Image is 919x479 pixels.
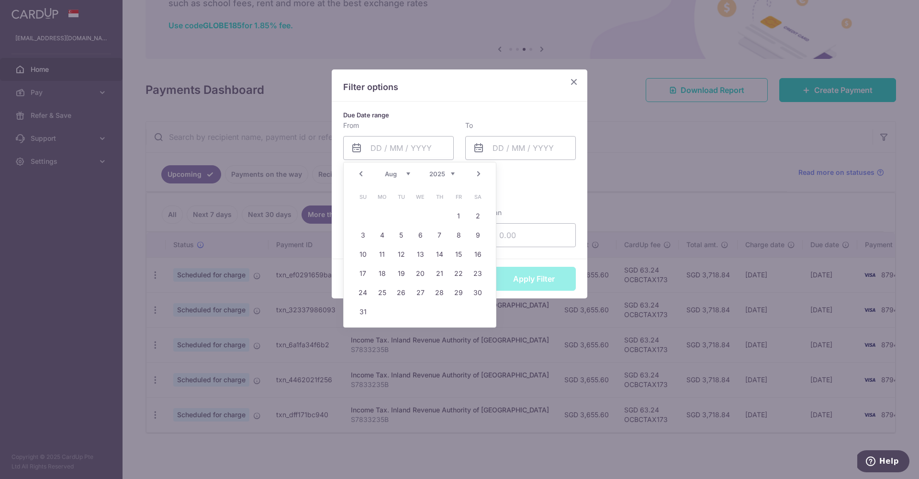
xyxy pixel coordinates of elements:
[432,285,447,300] a: 28
[413,247,428,262] a: 13
[413,266,428,281] a: 20
[355,247,370,262] a: 10
[393,247,409,262] a: 12
[374,247,390,262] a: 11
[413,285,428,300] a: 27
[413,228,428,243] a: 6
[470,266,485,281] a: 23
[465,136,576,160] input: DD / MM / YYYY
[343,136,454,160] input: DD / MM / YYYY
[432,247,447,262] a: 14
[343,109,576,121] p: Due Date range
[473,168,484,180] a: Next
[393,228,409,243] a: 5
[343,81,576,93] p: Filter options
[465,223,576,247] input: 0.00
[374,285,390,300] a: 25
[343,121,359,130] label: From
[470,189,485,205] span: Saturday
[857,450,909,474] iframe: Opens a widget where you can find more information
[355,189,370,205] span: Sunday
[432,266,447,281] a: 21
[374,228,390,243] a: 4
[470,247,485,262] a: 16
[432,228,447,243] a: 7
[355,168,367,180] a: Prev
[355,304,370,319] a: 31
[393,189,409,205] span: Tuesday
[465,121,473,130] label: To
[451,208,466,224] a: 1
[470,285,485,300] a: 30
[355,228,370,243] a: 3
[470,208,485,224] a: 2
[413,189,428,205] span: Wednesday
[451,266,466,281] a: 22
[470,228,485,243] a: 9
[568,76,580,88] button: Close
[393,266,409,281] a: 19
[355,285,370,300] a: 24
[451,247,466,262] a: 15
[374,266,390,281] a: 18
[451,189,466,205] span: Friday
[374,189,390,205] span: Monday
[451,285,466,300] a: 29
[393,285,409,300] a: 26
[432,189,447,205] span: Thursday
[355,266,370,281] a: 17
[451,228,466,243] a: 8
